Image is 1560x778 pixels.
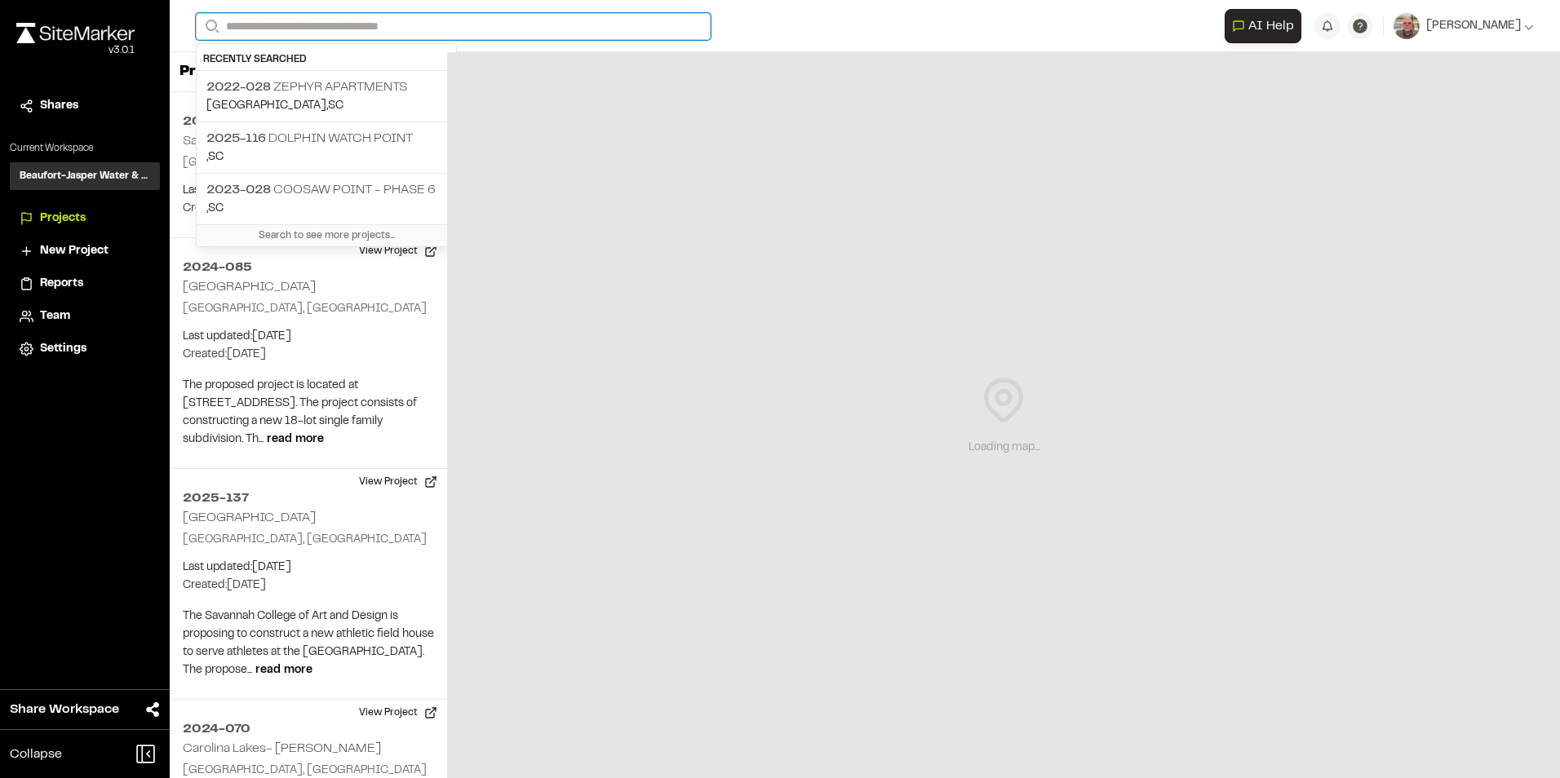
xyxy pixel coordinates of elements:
p: Last updated: [DATE] [183,328,434,346]
a: 2022-028 Zephyr Apartments[GEOGRAPHIC_DATA],SC [197,71,456,122]
p: Projects [179,61,241,83]
span: 2023-028 [206,184,271,196]
h2: [GEOGRAPHIC_DATA] [183,512,316,524]
p: Dolphin Watch Point [206,129,446,148]
span: Projects [40,210,86,228]
div: Open AI Assistant [1225,9,1308,43]
h2: 2025-137 [183,488,434,508]
p: Created: [DATE] [183,346,434,364]
p: , SC [206,148,446,166]
span: Settings [40,340,86,358]
button: View Project [349,238,447,264]
span: New Project [40,242,109,260]
p: [GEOGRAPHIC_DATA] , SC [206,97,446,115]
h3: Beaufort-Jasper Water & Sewer Authority [20,169,150,183]
h2: 2024-085 [183,258,434,277]
p: The proposed project is located at [STREET_ADDRESS]. The project consists of constructing a new 1... [183,377,434,449]
button: Search [196,13,225,40]
p: [GEOGRAPHIC_DATA], [GEOGRAPHIC_DATA] [183,300,434,318]
a: Settings [20,340,150,358]
a: 2025-116 Dolphin Watch Point,SC [197,122,456,173]
span: read more [255,665,312,675]
div: Recently Searched [197,49,456,71]
span: read more [267,435,324,444]
a: Reports [20,275,150,293]
p: The Savannah College of Art and Design is proposing to construct a new athletic field house to se... [183,608,434,679]
span: AI Help [1248,16,1294,36]
button: Open AI Assistant [1225,9,1301,43]
a: New Project [20,242,150,260]
span: 2025-116 [206,133,266,144]
a: Shares [20,97,150,115]
img: rebrand.png [16,23,135,43]
p: [GEOGRAPHIC_DATA], [GEOGRAPHIC_DATA] [183,154,434,172]
p: Created: [DATE] [183,577,434,595]
button: View Project [349,700,447,726]
span: Team [40,307,70,325]
p: [GEOGRAPHIC_DATA], [GEOGRAPHIC_DATA] [183,531,434,549]
p: , SC [206,200,446,218]
a: 2023-028 Coosaw Point - Phase 6,SC [197,173,456,224]
a: Projects [20,210,150,228]
span: 2022-028 [206,82,271,93]
h2: [GEOGRAPHIC_DATA] [183,281,316,293]
img: User [1394,13,1420,39]
div: Search to see more projects... [197,224,456,246]
span: [PERSON_NAME] [1426,17,1521,35]
span: Shares [40,97,78,115]
p: Last updated: [DATE] [183,182,434,200]
span: Share Workspace [10,700,119,719]
div: Loading map... [968,439,1039,457]
p: Created: [DATE] [183,200,434,218]
button: View Project [349,469,447,495]
button: [PERSON_NAME] [1394,13,1534,39]
h2: 2024-070 [183,719,434,739]
p: Zephyr Apartments [206,77,446,97]
p: Current Workspace [10,141,160,156]
span: Reports [40,275,83,293]
h2: Carolina Lakes- [PERSON_NAME] [183,743,381,754]
p: Coosaw Point - Phase 6 [206,180,446,200]
h2: Salem Bay Phases 2 and 4 [183,135,333,147]
span: Collapse [10,745,62,764]
h2: 2022-010A3 [183,112,434,131]
div: Oh geez...please don't... [16,43,135,58]
a: Team [20,307,150,325]
p: Last updated: [DATE] [183,559,434,577]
